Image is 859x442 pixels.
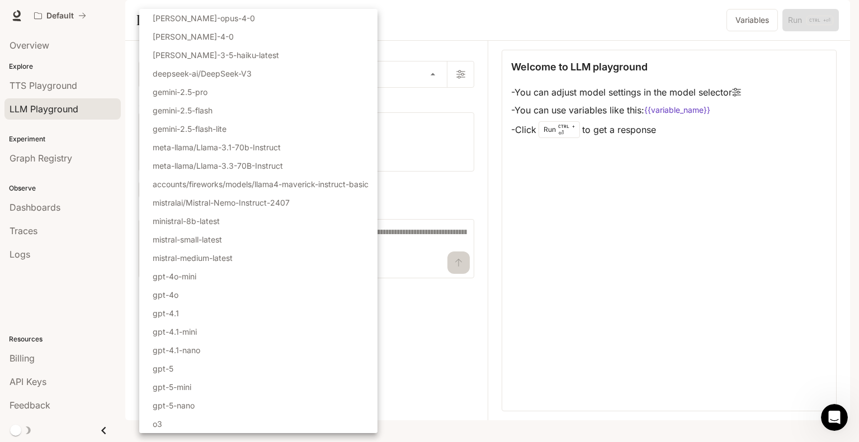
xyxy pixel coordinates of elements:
p: gpt-5-mini [153,381,191,393]
p: meta-llama/Llama-3.1-70b-Instruct [153,141,281,153]
p: [PERSON_NAME]-4-0 [153,31,234,42]
p: deepseek-ai/DeepSeek-V3 [153,68,252,79]
p: mistral-medium-latest [153,252,233,264]
p: gpt-4o [153,289,178,301]
p: gpt-4.1 [153,307,179,319]
p: gpt-4o-mini [153,270,196,282]
p: [PERSON_NAME]-3-5-haiku-latest [153,49,279,61]
p: ministral-8b-latest [153,215,220,227]
p: accounts/fireworks/models/llama4-maverick-instruct-basic [153,178,369,190]
iframe: Intercom live chat [821,404,848,431]
p: gemini-2.5-flash [153,104,213,116]
p: gpt-4.1-mini [153,326,197,338]
p: gpt-4.1-nano [153,344,200,356]
p: mistralai/Mistral-Nemo-Instruct-2407 [153,197,290,208]
p: gemini-2.5-flash-lite [153,123,226,135]
p: gemini-2.5-pro [153,86,207,98]
p: meta-llama/Llama-3.3-70B-Instruct [153,160,283,172]
p: gpt-5 [153,363,173,374]
p: o3 [153,418,162,430]
p: gpt-5-nano [153,400,195,411]
p: mistral-small-latest [153,234,222,245]
p: [PERSON_NAME]-opus-4-0 [153,12,255,24]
